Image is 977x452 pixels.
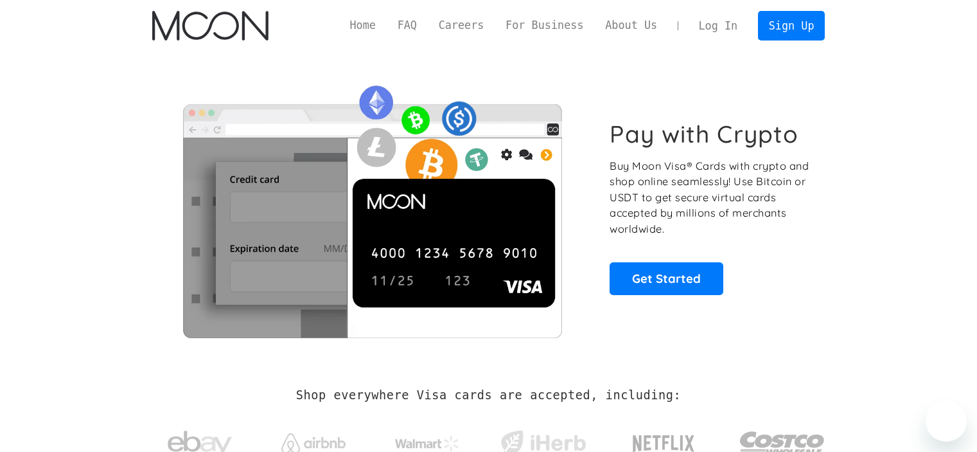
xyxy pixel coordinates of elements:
img: Walmart [395,436,459,451]
a: Sign Up [758,11,825,40]
a: Careers [428,17,495,33]
a: FAQ [387,17,428,33]
a: home [152,11,268,41]
a: Get Started [610,262,723,294]
h1: Pay with Crypto [610,120,798,149]
a: About Us [594,17,668,33]
img: Moon Cards let you spend your crypto anywhere Visa is accepted. [152,77,592,338]
a: Home [339,17,387,33]
iframe: Button to launch messaging window [926,401,967,442]
p: Buy Moon Visa® Cards with crypto and shop online seamlessly! Use Bitcoin or USDT to get secure vi... [610,158,811,237]
a: For Business [495,17,594,33]
img: Moon Logo [152,11,268,41]
h2: Shop everywhere Visa cards are accepted, including: [296,388,681,402]
a: Log In [688,12,748,40]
